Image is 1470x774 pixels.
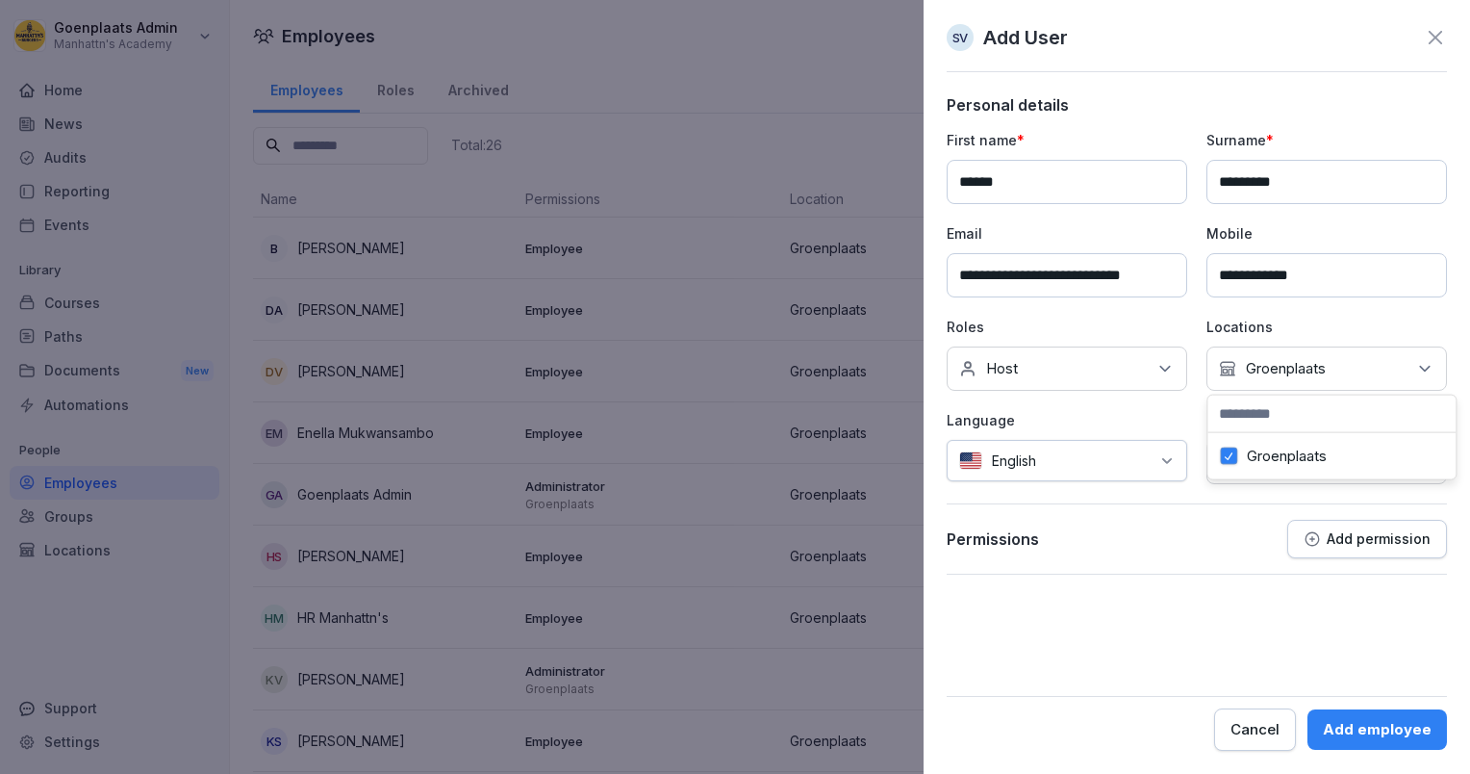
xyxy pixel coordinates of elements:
div: Add employee [1323,719,1432,740]
p: Mobile [1206,223,1447,244]
p: Permissions [947,529,1039,549]
p: Add permission [1327,531,1431,547]
button: Cancel [1214,709,1296,751]
p: Email [947,223,1187,244]
p: Groenplaats [1246,359,1326,378]
p: Host [986,359,1018,378]
p: Locations [1206,317,1447,337]
p: Surname [1206,130,1447,150]
p: First name [947,130,1187,150]
img: us.svg [959,451,982,470]
div: English [947,440,1187,481]
label: Groenplaats [1247,448,1327,465]
div: SV [947,24,974,51]
button: Add employee [1307,709,1447,750]
p: Add User [983,23,1068,52]
p: Personal details [947,95,1447,115]
div: Cancel [1230,719,1280,740]
p: Roles [947,317,1187,337]
p: Language [947,410,1187,430]
button: Add permission [1287,520,1447,558]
